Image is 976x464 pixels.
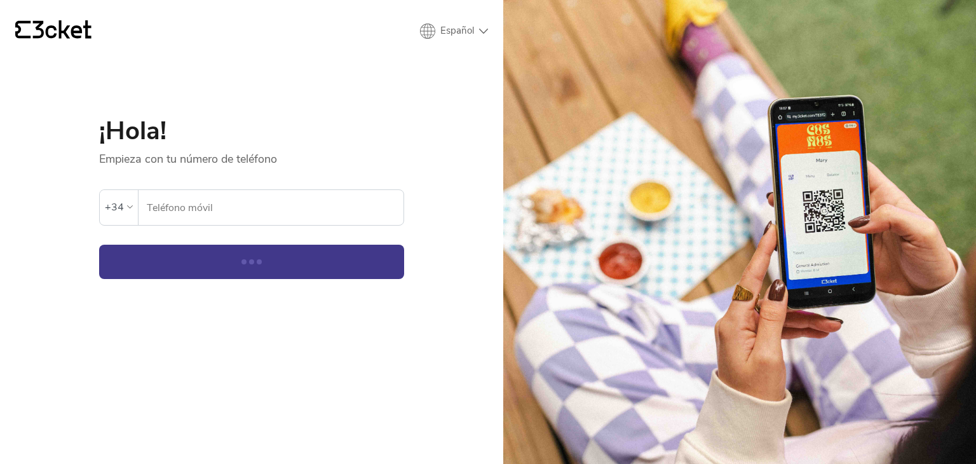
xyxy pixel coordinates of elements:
button: Continuar [99,245,404,279]
a: {' '} [15,20,91,42]
h1: ¡Hola! [99,118,404,144]
g: {' '} [15,21,30,39]
div: +34 [105,198,124,217]
p: Empieza con tu número de teléfono [99,144,404,167]
input: Teléfono móvil [146,190,403,225]
label: Teléfono móvil [139,190,403,226]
